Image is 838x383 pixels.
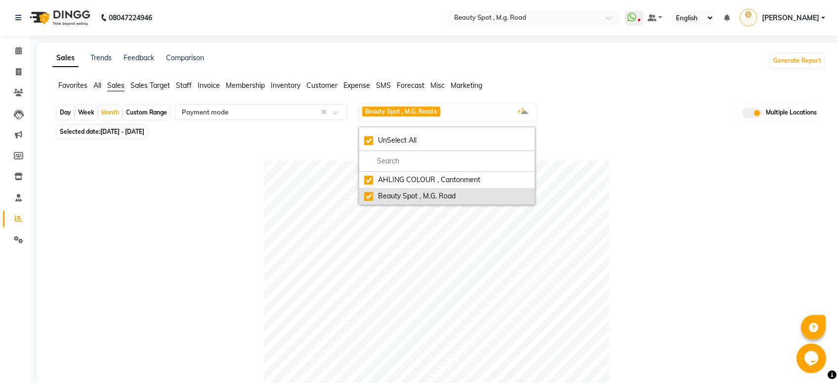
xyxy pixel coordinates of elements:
span: SMS [376,81,391,90]
span: Clear all [321,107,330,117]
span: Forecast [397,81,424,90]
span: [DATE] - [DATE] [100,128,144,135]
span: Misc [430,81,445,90]
a: x [433,108,437,115]
div: Month [99,106,122,119]
span: Inventory [271,81,300,90]
span: Membership [226,81,265,90]
img: Yen [740,9,757,26]
span: Selected date: [57,125,147,138]
span: Sales [107,81,125,90]
span: [PERSON_NAME] [762,13,819,23]
div: Beauty Spot , M.G. Road [364,191,530,201]
iframe: chat widget [796,344,828,373]
div: AHLING COLOUR , Cantonment [364,175,530,185]
b: 08047224946 [109,4,152,32]
div: UnSelect All [364,135,530,146]
input: multiselect-search [364,156,530,166]
span: Invoice [198,81,220,90]
span: Marketing [451,81,482,90]
a: Comparison [166,53,204,62]
span: Customer [306,81,337,90]
img: logo [25,4,93,32]
a: Feedback [124,53,154,62]
div: Custom Range [124,106,169,119]
button: Generate Report [771,54,824,68]
span: Sales Target [130,81,170,90]
span: Expense [343,81,370,90]
div: Week [76,106,97,119]
a: Trends [90,53,112,62]
span: Beauty Spot , M.G. Road [365,108,433,115]
span: Multiple Locations [766,108,817,118]
a: Sales [52,49,79,67]
span: Favorites [58,81,87,90]
span: Staff [176,81,192,90]
span: All [93,81,101,90]
div: Day [57,106,74,119]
